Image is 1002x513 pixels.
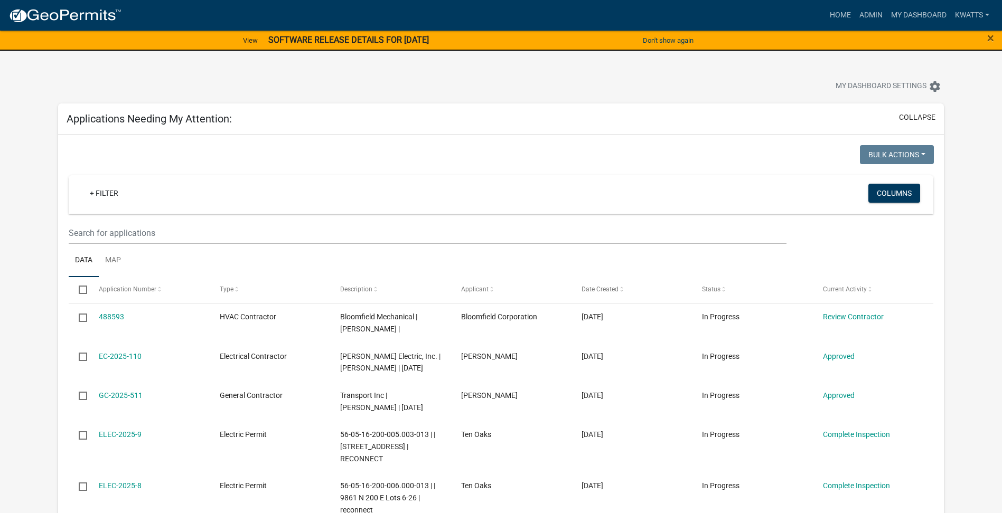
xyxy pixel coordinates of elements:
a: Approved [823,391,855,400]
a: Admin [855,5,887,25]
span: In Progress [702,352,739,360]
a: + Filter [81,184,127,203]
datatable-header-cell: Current Activity [812,277,933,302]
span: Ten Oaks [461,430,491,439]
datatable-header-cell: Date Created [572,277,692,302]
span: In Progress [702,430,739,439]
span: Bloomfield Mechanical | Joe Bloomfield | [340,312,417,333]
i: settings [929,80,941,93]
span: Status [702,286,720,293]
span: Electric Permit [220,481,267,490]
button: Columns [868,184,920,203]
span: In Progress [702,481,739,490]
datatable-header-cell: Type [210,277,330,302]
span: Application Number [99,286,156,293]
datatable-header-cell: Status [692,277,812,302]
span: Type [220,286,233,293]
span: Applicant [461,286,489,293]
span: Electrical Contractor [220,352,287,360]
datatable-header-cell: Applicant [451,277,571,302]
span: In Progress [702,312,739,321]
strong: SOFTWARE RELEASE DETAILS FOR [DATE] [268,35,429,45]
a: Home [826,5,855,25]
span: HVAC Contractor [220,312,276,321]
span: Bloomfield Corporation [461,312,537,321]
a: Data [69,244,99,278]
span: Date Created [582,286,619,293]
datatable-header-cell: Description [330,277,451,302]
button: Close [987,32,994,44]
span: 56-05-16-200-005.003-013 | | 2103 E St Rd 10 Lots 49-69 | RECONNECT [340,430,435,463]
datatable-header-cell: Application Number [89,277,209,302]
a: EC-2025-110 [99,352,142,360]
span: 10/01/2025 [582,352,603,360]
button: My Dashboard Settingssettings [827,76,950,97]
span: In Progress [702,391,739,400]
a: Complete Inspection [823,481,890,490]
button: collapse [899,112,935,123]
span: 09/16/2025 [582,481,603,490]
span: 09/16/2025 [582,430,603,439]
button: Don't show again [639,32,698,49]
span: 10/01/2025 [582,391,603,400]
span: Sara Hagarty [461,391,518,400]
span: General Contractor [220,391,283,400]
a: GC-2025-511 [99,391,143,400]
a: Review Contractor [823,312,884,321]
span: My Dashboard Settings [836,80,926,93]
a: Map [99,244,127,278]
span: 10/06/2025 [582,312,603,321]
span: Electric Permit [220,430,267,439]
a: ELEC-2025-8 [99,481,142,490]
a: ELEC-2025-9 [99,430,142,439]
a: Kwatts [951,5,994,25]
span: × [987,31,994,45]
a: 488593 [99,312,124,321]
a: Approved [823,352,855,360]
h5: Applications Needing My Attention: [67,112,232,125]
span: Sammie Bracken [461,352,518,360]
input: Search for applications [69,222,786,244]
a: Complete Inspection [823,430,890,439]
span: Current Activity [823,286,867,293]
datatable-header-cell: Select [69,277,89,302]
span: Transport Inc | Sara Hagarty | 12/31/2025 [340,391,423,412]
button: Bulk Actions [860,145,934,164]
span: Ten Oaks [461,481,491,490]
span: Description [340,286,372,293]
a: My Dashboard [887,5,951,25]
span: Bracken Electric, Inc. | Sammie Bracken | 12/31/2025 [340,352,441,373]
a: View [239,32,262,49]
